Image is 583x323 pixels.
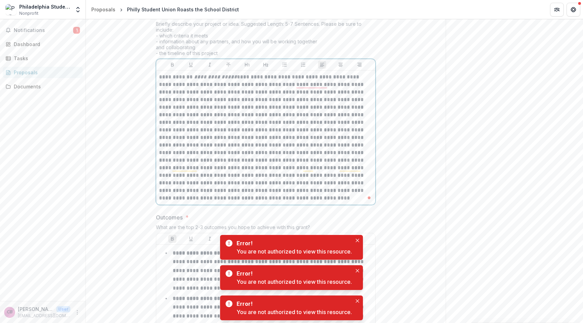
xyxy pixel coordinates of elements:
[243,235,251,243] button: Heading 1
[14,41,77,48] div: Dashboard
[168,61,176,69] button: Bold
[355,235,364,243] button: Align Right
[7,310,13,314] div: Chantelle Bateman
[89,4,118,14] a: Proposals
[206,235,214,243] button: Italicize
[353,267,362,275] button: Close
[318,61,326,69] button: Align Left
[336,235,345,243] button: Align Center
[14,69,77,76] div: Proposals
[56,306,70,312] p: User
[355,61,364,69] button: Align Right
[318,235,326,243] button: Align Left
[14,55,77,62] div: Tasks
[299,235,307,243] button: Ordered List
[159,73,373,202] div: To enrich screen reader interactions, please activate Accessibility in Grammarly extension settings
[187,235,195,243] button: Underline
[262,235,270,243] button: Heading 2
[206,61,214,69] button: Italicize
[91,6,115,13] div: Proposals
[237,247,352,256] div: You are not authorized to view this resource.
[237,239,349,247] div: Error!
[243,61,251,69] button: Heading 1
[237,300,349,308] div: Error!
[224,61,232,69] button: Strike
[550,3,564,17] button: Partners
[281,235,289,243] button: Bullet List
[567,3,580,17] button: Get Help
[89,4,242,14] nav: breadcrumb
[156,224,376,233] div: What are the top 2-3 outcomes you hope to achieve with this grant?
[5,4,16,15] img: Philadelphia Student Union
[73,308,81,316] button: More
[73,3,83,17] button: Open entity switcher
[237,308,352,316] div: You are not authorized to view this resource.
[3,81,83,92] a: Documents
[168,235,176,243] button: Bold
[73,27,80,34] span: 1
[19,3,70,10] div: Philadelphia Student Union
[336,61,345,69] button: Align Center
[14,83,77,90] div: Documents
[18,313,70,319] p: [EMAIL_ADDRESS][DOMAIN_NAME]
[3,67,83,78] a: Proposals
[237,269,349,278] div: Error!
[156,21,376,59] div: Briefly describe your project or idea. Suggested Length: 5-7 Sentences. Please be sure to include...
[18,305,54,313] p: [PERSON_NAME]
[237,278,352,286] div: You are not authorized to view this resource.
[299,61,307,69] button: Ordered List
[281,61,289,69] button: Bullet List
[127,6,239,13] div: Philly Student Union Roasts the School District
[3,53,83,64] a: Tasks
[224,235,232,243] button: Strike
[262,61,270,69] button: Heading 2
[187,61,195,69] button: Underline
[3,39,83,50] a: Dashboard
[14,28,73,33] span: Notifications
[19,10,38,17] span: Nonprofit
[353,236,362,245] button: Close
[353,297,362,305] button: Close
[156,213,183,222] p: Outcomes
[3,25,83,36] button: Notifications1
